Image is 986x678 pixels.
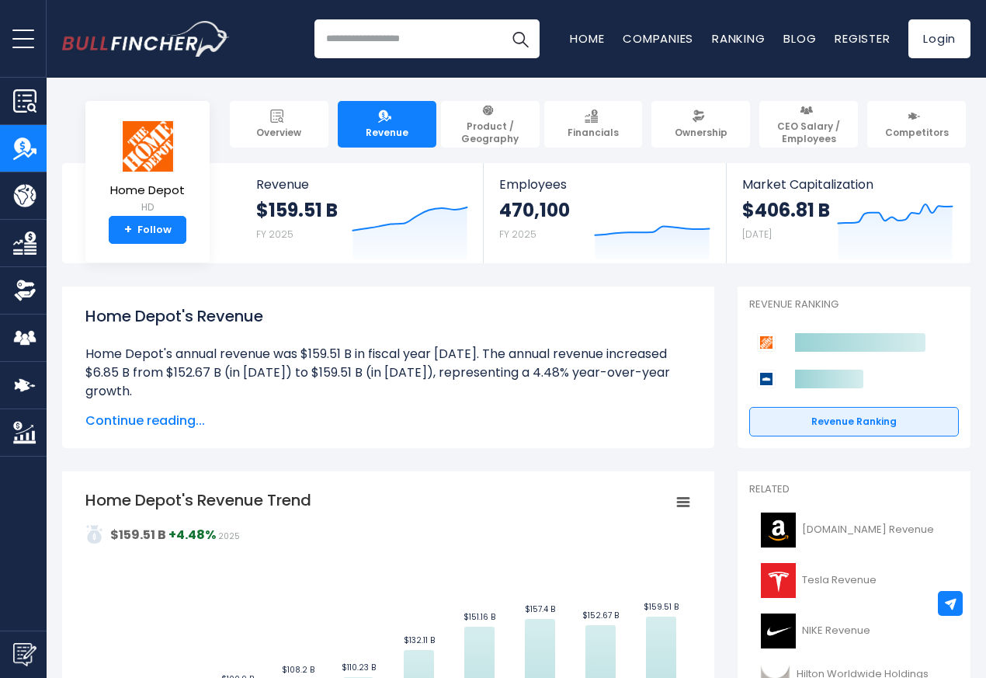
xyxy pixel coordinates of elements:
[582,610,619,621] text: $152.67 B
[749,298,959,311] p: Revenue Ranking
[759,513,797,548] img: AMZN logo
[441,101,540,148] a: Product / Geography
[644,601,679,613] text: $159.51 B
[759,101,858,148] a: CEO Salary / Employees
[742,177,953,192] span: Market Capitalization
[85,345,691,401] li: Home Depot's annual revenue was $159.51 B in fiscal year [DATE]. The annual revenue increased $6....
[218,530,240,542] span: 2025
[85,525,104,544] img: addasd
[675,127,727,139] span: Ownership
[230,101,328,148] a: Overview
[908,19,970,58] a: Login
[85,412,691,430] span: Continue reading...
[759,614,797,648] img: NKE logo
[499,198,570,222] strong: 470,100
[525,603,555,615] text: $157.4 B
[110,200,185,214] small: HD
[867,101,966,148] a: Competitors
[110,184,185,197] span: Home Depot
[499,177,710,192] span: Employees
[759,563,797,598] img: TSLA logo
[749,509,959,551] a: [DOMAIN_NAME] Revenue
[501,19,540,58] button: Search
[366,127,408,139] span: Revenue
[256,127,301,139] span: Overview
[448,120,533,144] span: Product / Geography
[783,30,816,47] a: Blog
[124,223,132,237] strong: +
[766,120,851,144] span: CEO Salary / Employees
[342,662,376,673] text: $110.23 B
[62,21,230,57] img: Bullfincher logo
[623,30,693,47] a: Companies
[13,279,36,302] img: Ownership
[404,635,435,646] text: $132.11 B
[742,228,772,241] small: [DATE]
[110,526,166,544] strong: $159.51 B
[62,21,229,57] a: Go to homepage
[749,610,959,652] a: NIKE Revenue
[85,489,311,511] tspan: Home Depot's Revenue Trend
[712,30,765,47] a: Ranking
[757,333,776,352] img: Home Depot competitors logo
[749,407,959,436] a: Revenue Ranking
[168,526,216,544] strong: +4.48%
[484,163,725,263] a: Employees 470,100 FY 2025
[241,163,484,263] a: Revenue $159.51 B FY 2025
[727,163,969,263] a: Market Capitalization $406.81 B [DATE]
[338,101,436,148] a: Revenue
[256,228,293,241] small: FY 2025
[499,228,536,241] small: FY 2025
[651,101,750,148] a: Ownership
[256,177,468,192] span: Revenue
[282,664,314,676] text: $108.2 B
[109,120,186,217] a: Home Depot HD
[749,483,959,496] p: Related
[885,127,949,139] span: Competitors
[757,370,776,388] img: Lowe's Companies competitors logo
[463,611,495,623] text: $151.16 B
[835,30,890,47] a: Register
[256,198,338,222] strong: $159.51 B
[544,101,643,148] a: Financials
[742,198,830,222] strong: $406.81 B
[109,216,186,244] a: +Follow
[85,304,691,328] h1: Home Depot's Revenue
[570,30,604,47] a: Home
[568,127,619,139] span: Financials
[749,559,959,602] a: Tesla Revenue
